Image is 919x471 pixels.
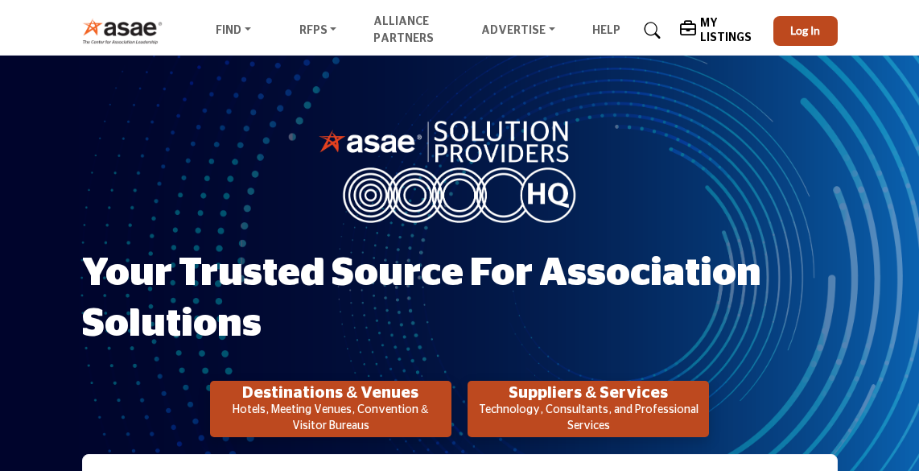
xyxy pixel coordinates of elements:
[373,16,434,44] a: Alliance Partners
[82,249,838,349] h1: Your Trusted Source for Association Solutions
[700,16,761,45] h5: My Listings
[204,19,262,42] a: Find
[470,19,567,42] a: Advertise
[472,403,704,434] p: Technology, Consultants, and Professional Services
[592,25,620,36] a: Help
[82,18,171,44] img: Site Logo
[628,18,671,43] a: Search
[790,23,820,37] span: Log In
[472,383,704,403] h2: Suppliers & Services
[319,117,600,223] img: image
[215,403,447,434] p: Hotels, Meeting Venues, Convention & Visitor Bureaus
[468,381,709,437] button: Suppliers & Services Technology, Consultants, and Professional Services
[773,16,837,46] button: Log In
[680,16,762,45] div: My Listings
[288,19,348,42] a: RFPs
[210,381,451,437] button: Destinations & Venues Hotels, Meeting Venues, Convention & Visitor Bureaus
[215,383,447,403] h2: Destinations & Venues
